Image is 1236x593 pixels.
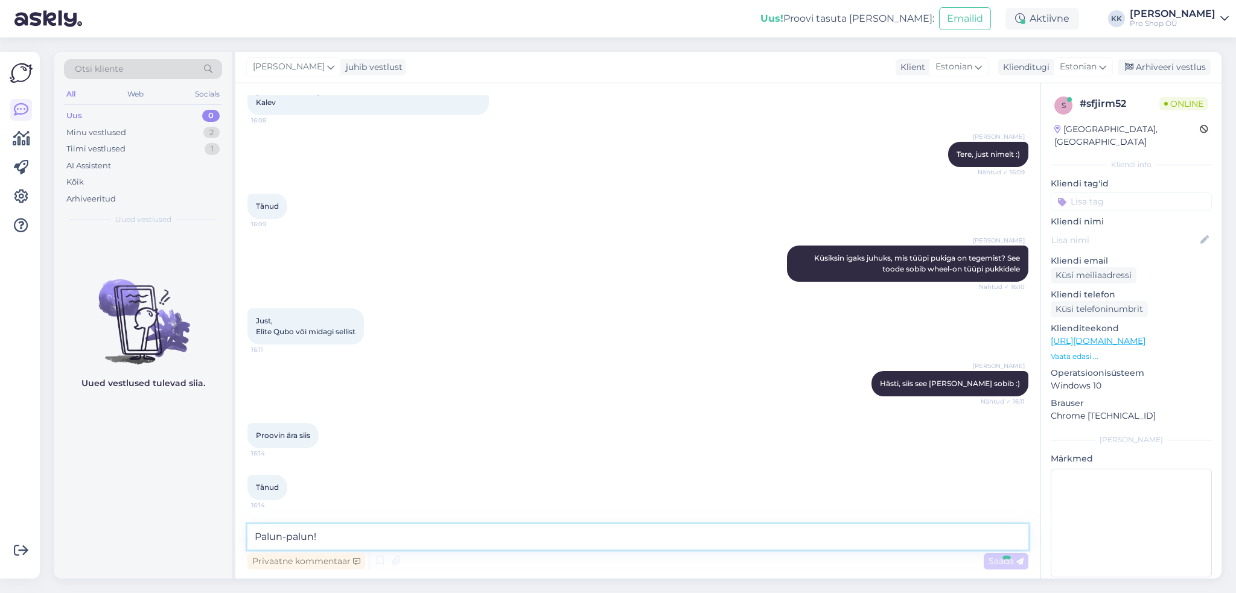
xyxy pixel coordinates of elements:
p: Brauser [1051,397,1212,410]
div: AI Assistent [66,160,111,172]
span: Tänud [256,201,279,211]
span: Hästi, siis see [PERSON_NAME] sobib :) [880,379,1020,388]
div: Klienditugi [998,61,1050,74]
div: # sfjirm52 [1080,97,1159,111]
span: [PERSON_NAME] [253,60,325,74]
span: Tänud [256,483,279,492]
div: Aktiivne [1005,8,1079,30]
span: Tere, just nimelt :) [957,150,1020,159]
span: 16:14 [251,449,296,458]
p: Märkmed [1051,452,1212,465]
p: Uued vestlused tulevad siia. [81,377,205,390]
span: Just, Elite Qubo või midagi sellist [256,316,355,336]
img: No chats [54,258,232,366]
p: Kliendi tag'id [1051,177,1212,190]
div: [PERSON_NAME] [1130,9,1215,19]
div: Proovi tasuta [PERSON_NAME]: [760,11,934,26]
p: Chrome [TECHNICAL_ID] [1051,410,1212,422]
button: Emailid [939,7,991,30]
div: 1 [205,143,220,155]
p: Vaata edasi ... [1051,351,1212,362]
span: 16:11 [251,345,296,354]
div: juhib vestlust [341,61,403,74]
span: Nähtud ✓ 16:11 [980,397,1025,406]
span: s [1062,101,1066,110]
div: Küsi meiliaadressi [1051,267,1136,284]
div: Uus [66,110,82,122]
div: 2 [203,127,220,139]
span: Nähtud ✓ 16:10 [979,282,1025,291]
span: [PERSON_NAME] [973,236,1025,245]
div: KK [1108,10,1125,27]
span: Otsi kliente [75,63,123,75]
input: Lisa tag [1051,192,1212,211]
span: 16:08 [251,116,296,125]
a: [URL][DOMAIN_NAME] [1051,335,1145,346]
span: 16:14 [251,501,296,510]
div: Web [125,86,146,102]
a: [PERSON_NAME]Pro Shop OÜ [1130,9,1229,28]
span: Estonian [935,60,972,74]
div: Pro Shop OÜ [1130,19,1215,28]
span: [PERSON_NAME] [973,361,1025,370]
span: Estonian [1060,60,1097,74]
span: Proovin ära siis [256,431,310,440]
span: 16:09 [251,220,296,229]
div: All [64,86,78,102]
p: Operatsioonisüsteem [1051,367,1212,379]
b: Uus! [760,13,783,24]
div: Klient [896,61,925,74]
div: Minu vestlused [66,127,126,139]
div: Tiimi vestlused [66,143,126,155]
p: Kliendi telefon [1051,288,1212,301]
div: Küsi telefoninumbrit [1051,301,1148,317]
span: [PERSON_NAME] [973,132,1025,141]
div: Socials [193,86,222,102]
div: 0 [202,110,220,122]
div: Arhiveeritud [66,193,116,205]
div: [PERSON_NAME] [1051,434,1212,445]
p: Kliendi nimi [1051,215,1212,228]
p: Windows 10 [1051,379,1212,392]
div: [GEOGRAPHIC_DATA], [GEOGRAPHIC_DATA] [1054,123,1200,148]
p: Klienditeekond [1051,322,1212,335]
span: Online [1159,97,1208,110]
input: Lisa nimi [1051,233,1198,247]
span: Küsiksin igaks juhuks, mis tüüpi pukiga on tegemist? See toode sobib wheel-on tüüpi pukkidele [814,253,1022,273]
div: Kliendi info [1051,159,1212,170]
span: Uued vestlused [115,214,171,225]
div: Kõik [66,176,84,188]
div: Arhiveeri vestlus [1118,59,1211,75]
p: Kliendi email [1051,255,1212,267]
span: Nähtud ✓ 16:09 [978,168,1025,177]
img: Askly Logo [10,62,33,84]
